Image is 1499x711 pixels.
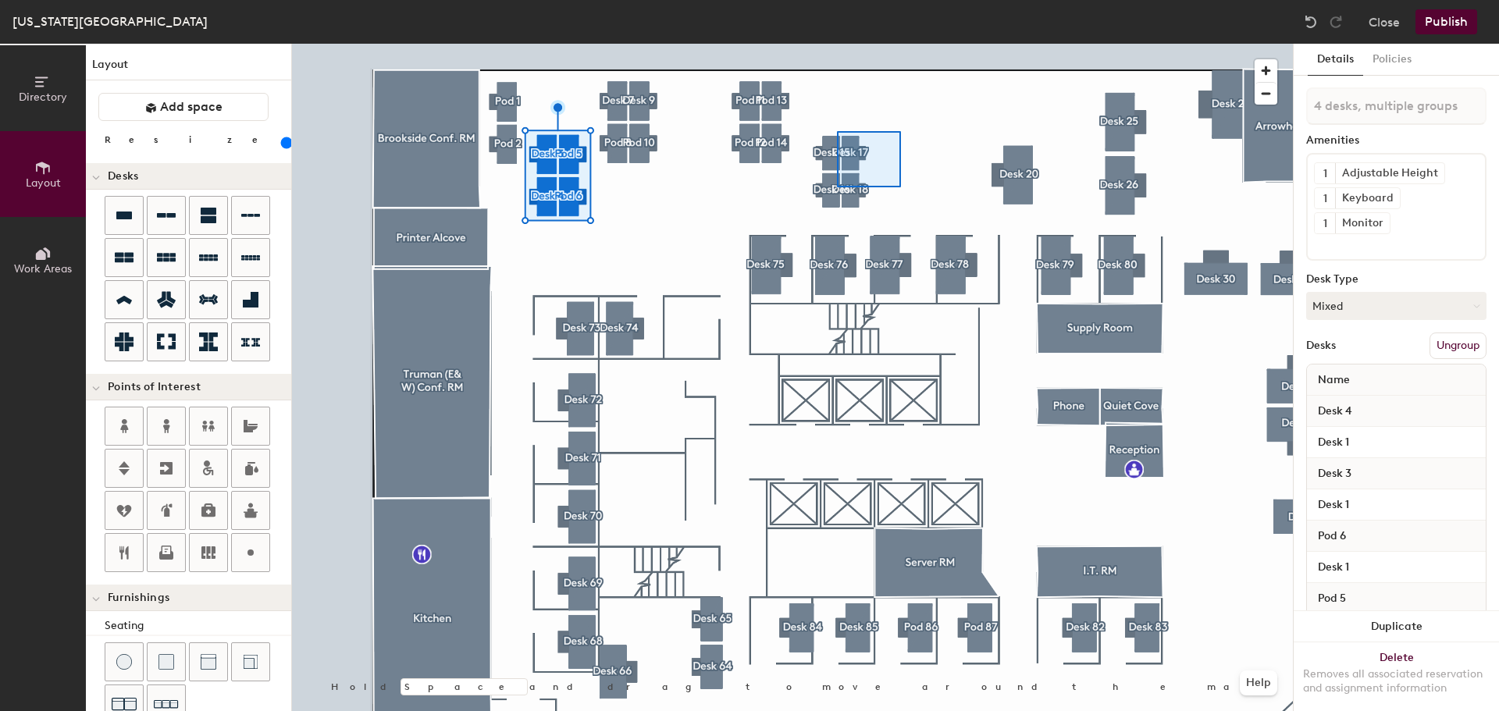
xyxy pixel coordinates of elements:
[19,91,67,104] span: Directory
[1323,190,1327,207] span: 1
[1310,522,1354,550] span: Pod 6
[1294,611,1499,642] button: Duplicate
[243,654,258,670] img: Couch (corner)
[189,642,228,681] button: Couch (middle)
[1240,670,1277,695] button: Help
[116,654,132,670] img: Stool
[1430,332,1487,359] button: Ungroup
[108,381,201,393] span: Points of Interest
[1415,9,1477,34] button: Publish
[1306,340,1336,352] div: Desks
[105,133,277,146] div: Resize
[1294,642,1499,711] button: DeleteRemoves all associated reservation and assignment information
[98,93,269,121] button: Add space
[1369,9,1400,34] button: Close
[1335,188,1400,208] div: Keyboard
[1310,366,1358,394] span: Name
[1308,44,1363,76] button: Details
[1310,585,1354,613] span: Pod 5
[1310,460,1359,488] span: Desk 3
[1310,556,1483,578] input: Unnamed desk
[147,642,186,681] button: Cushion
[201,654,216,670] img: Couch (middle)
[1323,215,1327,232] span: 1
[1328,14,1344,30] img: Redo
[1306,273,1487,286] div: Desk Type
[105,617,291,635] div: Seating
[1323,165,1327,182] span: 1
[1315,188,1335,208] button: 1
[1310,494,1483,516] input: Unnamed desk
[1335,163,1444,183] div: Adjustable Height
[26,176,61,190] span: Layout
[1310,397,1360,425] span: Desk 4
[1303,14,1319,30] img: Undo
[1315,213,1335,233] button: 1
[1363,44,1421,76] button: Policies
[14,262,72,276] span: Work Areas
[1306,292,1487,320] button: Mixed
[86,56,291,80] h1: Layout
[1315,163,1335,183] button: 1
[108,170,138,183] span: Desks
[1306,134,1487,147] div: Amenities
[12,12,208,31] div: [US_STATE][GEOGRAPHIC_DATA]
[1303,667,1490,695] div: Removes all associated reservation and assignment information
[108,592,169,604] span: Furnishings
[105,642,144,681] button: Stool
[1335,213,1390,233] div: Monitor
[158,654,174,670] img: Cushion
[231,642,270,681] button: Couch (corner)
[160,99,223,115] span: Add space
[1310,432,1483,453] input: Unnamed desk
